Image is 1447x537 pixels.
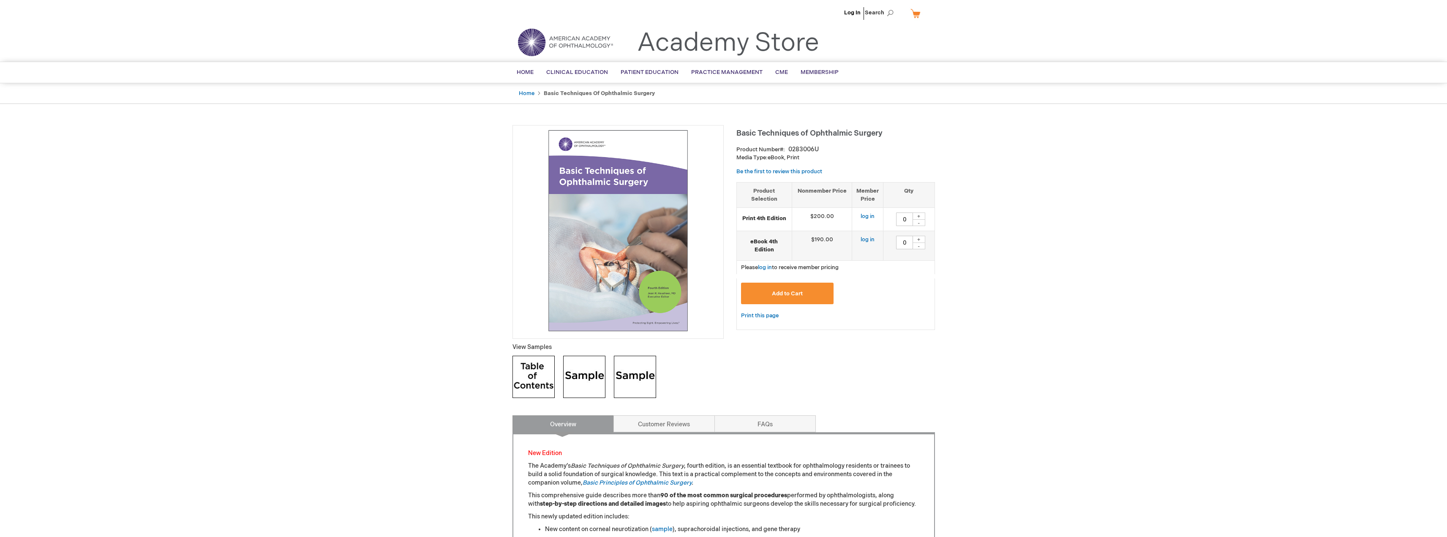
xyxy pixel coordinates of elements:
input: Qty [896,213,913,226]
span: Add to Cart [772,290,803,297]
img: Basic Techniques of Ophthalmic Surgery [517,130,719,332]
img: Click to view [614,356,656,398]
th: Product Selection [737,182,792,207]
a: sample [652,526,673,533]
li: New content on corneal neurotization ( ), suprachoroidal injections, and gene therapy [545,525,919,534]
img: Click to view [563,356,605,398]
a: Customer Reviews [613,415,715,432]
a: log in [861,213,875,220]
th: Member Price [852,182,883,207]
p: eBook, Print [736,154,935,162]
a: Home [519,90,534,97]
strong: Basic Techniques of Ophthalmic Surgery [544,90,655,97]
img: Click to view [512,356,555,398]
a: FAQs [714,415,816,432]
span: Clinical Education [546,69,608,76]
strong: Media Type: [736,154,768,161]
a: Overview [512,415,614,432]
button: Add to Cart [741,283,834,304]
strong: Product Number [736,146,785,153]
div: + [913,236,925,243]
strong: Print 4th Edition [741,215,788,223]
th: Qty [883,182,935,207]
td: $200.00 [792,208,852,231]
strong: eBook 4th Edition [741,238,788,254]
span: Practice Management [691,69,763,76]
p: This newly updated edition includes: [528,512,919,521]
strong: step-by-step directions and detailed images [540,500,666,507]
span: Please to receive member pricing [741,264,839,271]
p: The Academy’s , fourth edition, is an essential textbook for ophthalmology residents or trainees ... [528,462,919,487]
p: View Samples [512,343,724,352]
em: . [583,479,693,486]
a: Print this page [741,311,779,321]
th: Nonmember Price [792,182,852,207]
span: Home [517,69,534,76]
div: + [913,213,925,220]
span: Basic Techniques of Ophthalmic Surgery [736,129,883,138]
span: CME [775,69,788,76]
p: This comprehensive guide describes more than performed by ophthalmologists, along with to help as... [528,491,919,508]
font: New Edition [528,450,562,457]
a: Be the first to review this product [736,168,822,175]
em: Basic Techniques of Ophthalmic Surgery [571,462,684,469]
div: - [913,243,925,249]
a: log in [861,236,875,243]
strong: 90 of the most common surgical procedures [660,492,787,499]
td: $190.00 [792,231,852,261]
div: 0283006U [788,145,819,154]
a: Log In [844,9,861,16]
span: Membership [801,69,839,76]
a: Academy Store [637,28,819,58]
div: - [913,219,925,226]
a: Basic Principles of Ophthalmic Surgery [583,479,692,486]
a: log in [758,264,772,271]
input: Qty [896,236,913,249]
span: Search [865,4,897,21]
span: Patient Education [621,69,679,76]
